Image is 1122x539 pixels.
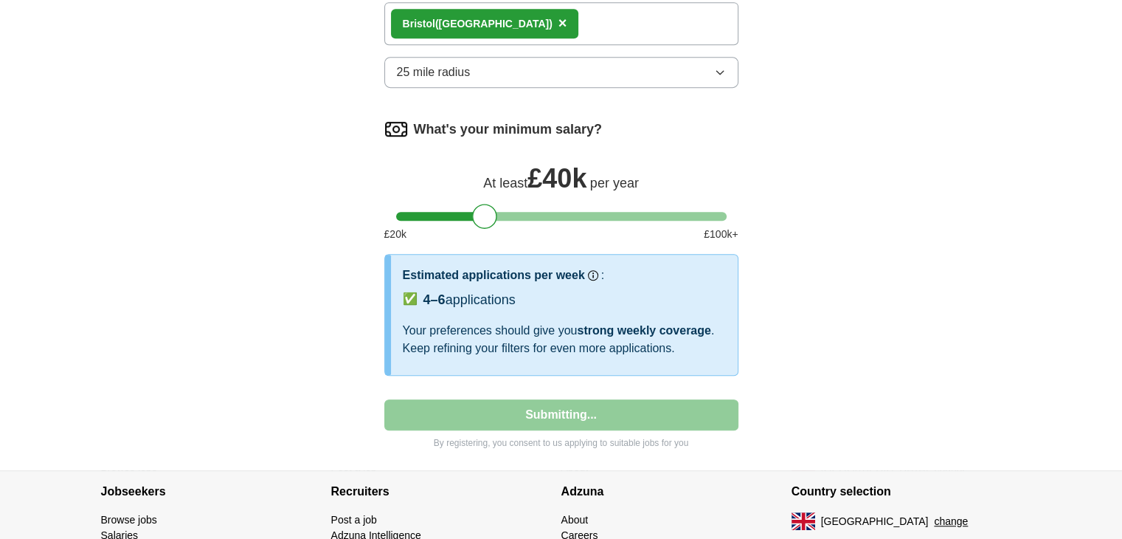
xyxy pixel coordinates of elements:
[403,16,553,32] div: tol
[792,512,815,530] img: UK flag
[561,514,589,526] a: About
[590,176,639,190] span: per year
[414,120,602,140] label: What's your minimum salary?
[403,267,585,284] h3: Estimated applications per week
[384,399,738,430] button: Submitting...
[558,15,567,31] span: ×
[101,514,157,526] a: Browse jobs
[384,57,738,88] button: 25 mile radius
[821,514,929,529] span: [GEOGRAPHIC_DATA]
[483,176,527,190] span: At least
[934,514,968,529] button: change
[384,227,406,242] span: £ 20 k
[435,18,553,30] span: ([GEOGRAPHIC_DATA])
[792,471,1022,512] h4: Country selection
[558,13,567,35] button: ×
[403,290,418,308] span: ✅
[423,290,516,310] div: applications
[403,18,423,30] strong: Bris
[331,514,377,526] a: Post a job
[527,163,586,193] span: £ 40k
[577,324,710,337] span: strong weekly coverage
[403,322,726,357] div: Your preferences should give you . Keep refining your filters for even more applications.
[397,63,471,81] span: 25 mile radius
[601,267,604,284] h3: :
[384,117,408,141] img: salary.png
[384,436,738,450] p: By registering, you consent to us applying to suitable jobs for you
[423,292,446,307] span: 4–6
